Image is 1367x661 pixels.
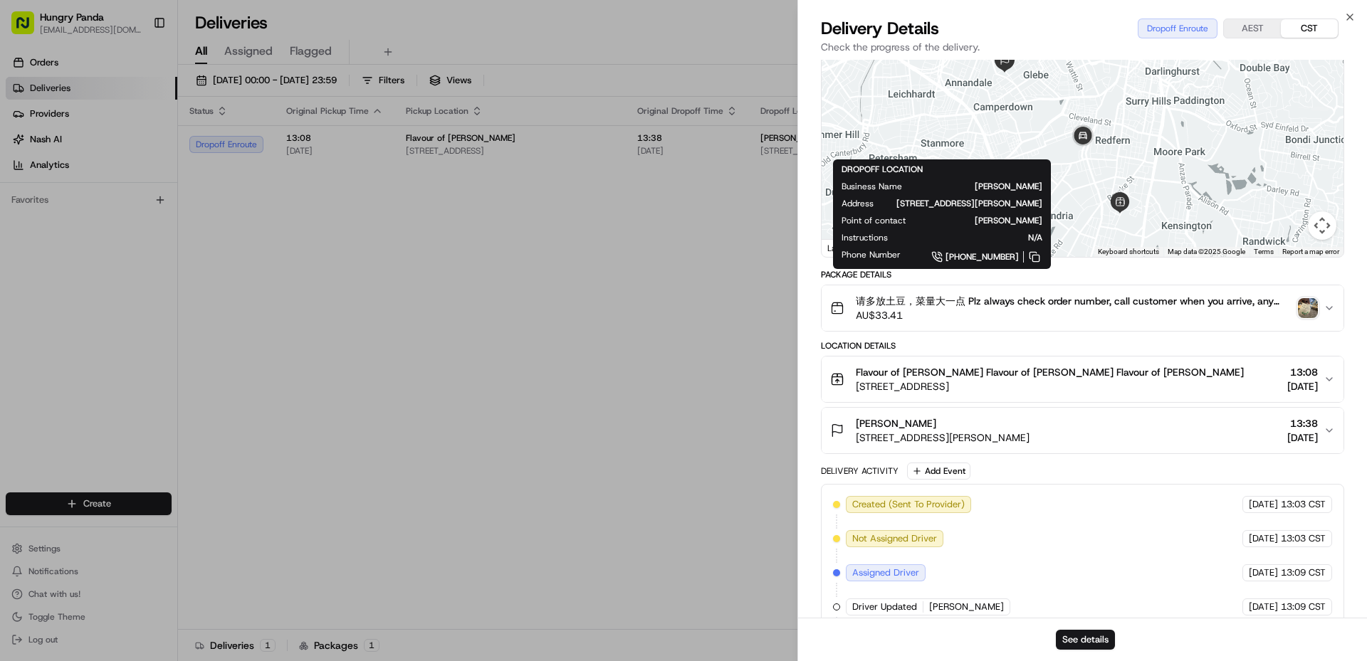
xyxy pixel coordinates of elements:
a: 📗Knowledge Base [9,312,115,338]
img: Nash [14,14,43,43]
div: Package Details [821,269,1344,280]
span: [DATE] [1287,430,1318,445]
span: [PERSON_NAME] [925,181,1042,192]
span: 13:03 CST [1281,498,1326,511]
button: Add Event [907,462,970,480]
button: Start new chat [242,140,259,157]
div: Last Updated: less than a minute ago [822,239,983,257]
div: Past conversations [14,185,95,196]
img: 1753817452368-0c19585d-7be3-40d9-9a41-2dc781b3d1eb [30,136,56,162]
button: See all [221,182,259,199]
span: [PERSON_NAME] [44,221,115,232]
span: Instructions [842,232,888,243]
span: • [118,221,123,232]
span: Created (Sent To Provider) [852,498,965,511]
div: 1 [1114,188,1129,203]
span: 8月19日 [126,221,159,232]
span: Delivery Details [821,17,939,40]
button: Flavour of [PERSON_NAME] Flavour of [PERSON_NAME] Flavour of [PERSON_NAME][STREET_ADDRESS]13:08[D... [822,356,1344,402]
input: Clear [37,92,235,107]
a: [PHONE_NUMBER] [923,249,1042,265]
button: CST [1281,19,1338,38]
a: Open this area in Google Maps (opens a new window) [825,238,872,257]
span: [DATE] [1249,601,1278,613]
span: [DATE] [1249,566,1278,579]
span: 13:08 [1287,365,1318,379]
span: [DATE] [1249,498,1278,511]
div: Start new chat [64,136,234,150]
div: 📗 [14,319,26,331]
span: [PERSON_NAME] [928,215,1042,226]
button: See details [1056,630,1115,650]
img: Google [825,238,872,257]
span: Map data ©2025 Google [1168,248,1245,255]
a: Powered byPylon [100,352,172,364]
p: Check the progress of the delivery. [821,40,1344,54]
img: Bea Lacdao [14,207,37,230]
img: photo_proof_of_pickup image [1298,298,1318,318]
span: Knowledge Base [28,318,109,332]
a: Report a map error [1282,248,1339,255]
img: 1736555255976-a54dd68f-1ca7-489b-9aae-adbdc363a1c4 [14,136,40,162]
a: 💻API Documentation [115,312,234,338]
img: 1736555255976-a54dd68f-1ca7-489b-9aae-adbdc363a1c4 [28,221,40,233]
button: AEST [1224,19,1281,38]
div: Location Details [821,340,1344,351]
span: Phone Number [842,249,901,260]
span: 13:03 CST [1281,532,1326,545]
button: Map camera controls [1308,211,1336,240]
span: Assigned Driver [852,566,919,579]
button: [PERSON_NAME][STREET_ADDRESS][PERSON_NAME]13:38[DATE] [822,408,1344,453]
span: N/A [911,232,1042,243]
span: Flavour of [PERSON_NAME] Flavour of [PERSON_NAME] Flavour of [PERSON_NAME] [856,365,1244,379]
span: • [47,259,52,270]
span: [PHONE_NUMBER] [946,251,1019,263]
span: AU$33.41 [856,308,1292,322]
a: Terms (opens in new tab) [1254,248,1274,255]
span: Driver Updated [852,601,917,613]
div: Delivery Activity [821,465,899,477]
span: Point of contact [842,215,906,226]
span: Pylon [142,353,172,364]
span: API Documentation [135,318,229,332]
span: [DATE] [1249,532,1278,545]
span: 8月15日 [55,259,88,270]
span: 13:09 CST [1281,601,1326,613]
div: We're available if you need us! [64,150,196,162]
span: Not Assigned Driver [852,532,937,545]
p: Welcome 👋 [14,57,259,80]
span: [STREET_ADDRESS] [856,379,1244,393]
span: [STREET_ADDRESS][PERSON_NAME] [896,198,1042,209]
span: [PERSON_NAME] [929,601,1004,613]
button: 请多放土豆，菜量大一点 Plz always check order number, call customer when you arrive, any delivery issues, Co... [822,285,1344,331]
span: 13:09 CST [1281,566,1326,579]
span: 请多放土豆，菜量大一点 Plz always check order number, call customer when you arrive, any delivery issues, Co... [856,294,1292,308]
div: 💻 [120,319,132,331]
span: DROPOFF LOCATION [842,164,923,175]
span: Address [842,198,874,209]
span: [PERSON_NAME] [856,416,936,430]
span: 13:38 [1287,416,1318,430]
span: [STREET_ADDRESS][PERSON_NAME] [856,430,1030,445]
span: [DATE] [1287,379,1318,393]
span: Business Name [842,181,902,192]
button: Keyboard shortcuts [1098,247,1159,257]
